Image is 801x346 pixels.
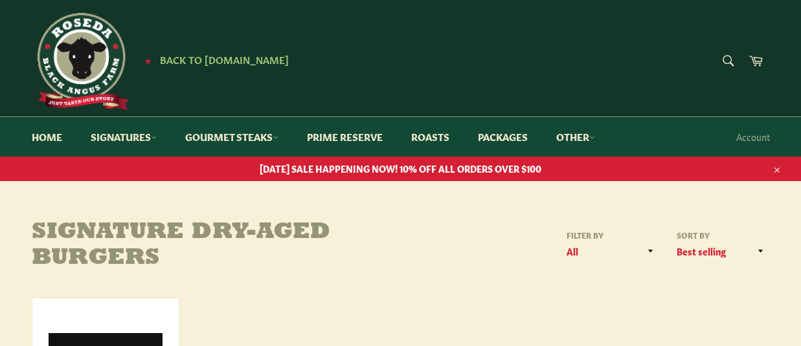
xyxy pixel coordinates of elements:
[19,117,75,157] a: Home
[172,117,291,157] a: Gourmet Steaks
[563,230,660,241] label: Filter by
[543,117,608,157] a: Other
[32,13,129,110] img: Roseda Beef
[78,117,170,157] a: Signatures
[160,52,289,66] span: Back to [DOMAIN_NAME]
[730,118,776,156] a: Account
[294,117,396,157] a: Prime Reserve
[673,230,770,241] label: Sort by
[465,117,541,157] a: Packages
[138,55,289,65] a: ★ Back to [DOMAIN_NAME]
[398,117,462,157] a: Roasts
[144,55,152,65] span: ★
[32,220,401,271] h1: Signature Dry-Aged Burgers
